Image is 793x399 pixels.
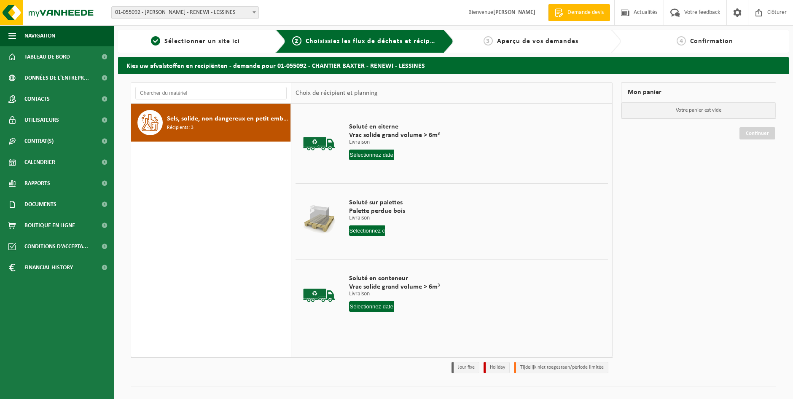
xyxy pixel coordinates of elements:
p: Votre panier est vide [621,102,776,118]
span: Contacts [24,88,50,110]
span: 2 [292,36,301,46]
span: Navigation [24,25,55,46]
span: Demande devis [565,8,606,17]
input: Sélectionnez date [349,301,395,312]
span: Calendrier [24,152,55,173]
li: Tijdelijk niet toegestaan/période limitée [514,362,608,373]
h2: Kies uw afvalstoffen en recipiënten - demande pour 01-055092 - CHANTIER BAXTER - RENEWI - LESSINES [118,57,789,73]
span: Confirmation [690,38,733,45]
span: Aperçu de vos demandes [497,38,578,45]
button: Sels, solide, non dangereux en petit emballage Récipients: 3 [131,104,291,142]
span: Utilisateurs [24,110,59,131]
span: Soluté sur palettes [349,198,421,207]
span: Soluté en citerne [349,123,440,131]
input: Chercher du matériel [135,87,287,99]
span: 01-055092 - CHANTIER BAXTER - RENEWI - LESSINES [111,6,259,19]
input: Sélectionnez date [349,225,385,236]
span: Financial History [24,257,73,278]
span: Boutique en ligne [24,215,75,236]
a: Demande devis [548,4,610,21]
span: Documents [24,194,56,215]
div: Choix de récipient et planning [291,83,382,104]
span: Soluté en conteneur [349,274,440,283]
p: Livraison [349,215,421,221]
span: 3 [484,36,493,46]
li: Holiday [484,362,510,373]
span: Sels, solide, non dangereux en petit emballage [167,114,288,124]
a: 1Sélectionner un site ici [122,36,269,46]
div: Mon panier [621,82,776,102]
span: Sélectionner un site ici [164,38,240,45]
span: 1 [151,36,160,46]
span: 01-055092 - CHANTIER BAXTER - RENEWI - LESSINES [112,7,258,19]
p: Livraison [349,291,440,297]
li: Jour fixe [452,362,479,373]
a: Continuer [739,127,775,139]
span: Tableau de bord [24,46,70,67]
span: Palette perdue bois [349,207,421,215]
span: Contrat(s) [24,131,54,152]
span: Vrac solide grand volume > 6m³ [349,131,440,139]
span: Choisissiez les flux de déchets et récipients [306,38,446,45]
span: 4 [677,36,686,46]
strong: [PERSON_NAME] [493,9,535,16]
span: Conditions d'accepta... [24,236,88,257]
input: Sélectionnez date [349,150,395,160]
span: Rapports [24,173,50,194]
span: Récipients: 3 [167,124,194,132]
span: Vrac solide grand volume > 6m³ [349,283,440,291]
span: Données de l'entrepr... [24,67,89,88]
p: Livraison [349,139,440,145]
